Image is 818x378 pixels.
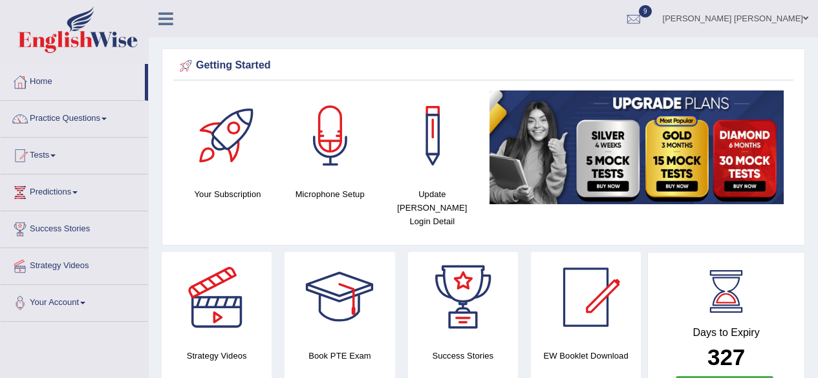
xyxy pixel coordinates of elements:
h4: Strategy Videos [162,349,272,362]
a: Tests [1,138,148,170]
h4: Book PTE Exam [285,349,394,362]
span: 9 [639,5,652,17]
a: Practice Questions [1,101,148,133]
img: small5.jpg [490,90,784,204]
b: 327 [707,344,745,370]
div: Getting Started [177,56,790,76]
a: Your Account [1,285,148,317]
h4: Update [PERSON_NAME] Login Detail [387,187,477,228]
a: Success Stories [1,211,148,244]
a: Strategy Videos [1,248,148,280]
a: Home [1,64,145,96]
h4: Success Stories [408,349,518,362]
h4: EW Booklet Download [531,349,641,362]
a: Predictions [1,174,148,207]
h4: Days to Expiry [662,327,790,339]
h4: Your Subscription [183,187,272,201]
h4: Microphone Setup [285,187,374,201]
